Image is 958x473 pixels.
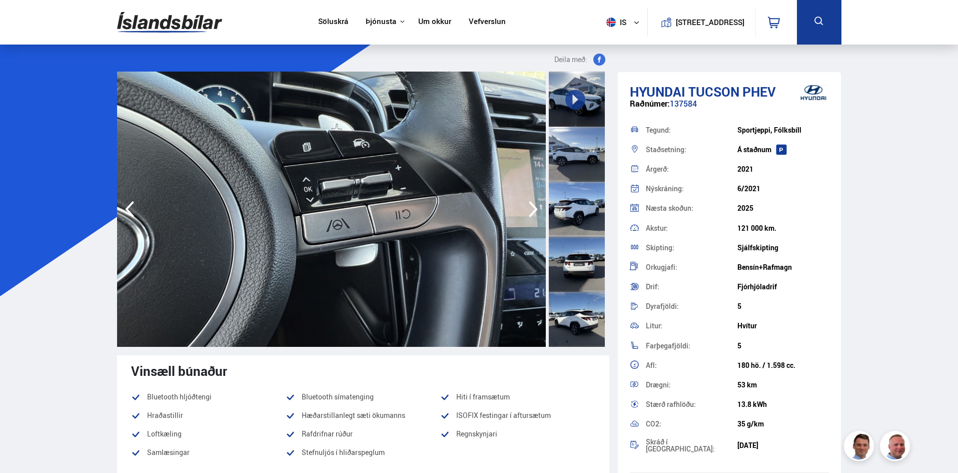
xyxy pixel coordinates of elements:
[646,205,737,212] div: Næsta skoðun:
[653,8,750,37] a: [STREET_ADDRESS]
[737,283,829,291] div: Fjórhjóladrif
[737,185,829,193] div: 6/2021
[318,17,348,28] a: Söluskrá
[602,8,647,37] button: is
[606,18,616,27] img: svg+xml;base64,PHN2ZyB4bWxucz0iaHR0cDovL3d3dy53My5vcmcvMjAwMC9zdmciIHdpZHRoPSI1MTIiIGhlaWdodD0iNT...
[646,420,737,427] div: CO2:
[793,77,833,108] img: brand logo
[131,428,286,440] li: Loftkæling
[602,18,627,27] span: is
[646,264,737,271] div: Orkugjafi:
[646,225,737,232] div: Akstur:
[688,83,776,101] span: Tucson PHEV
[737,244,829,252] div: Sjálfskipting
[646,127,737,134] div: Tegund:
[737,361,829,369] div: 180 hö. / 1.598 cc.
[845,432,875,462] img: FbJEzSuNWCJXmdc-.webp
[117,72,546,347] img: 3064713.jpeg
[646,322,737,329] div: Litur:
[646,303,737,310] div: Dyrafjöldi:
[131,391,286,403] li: Bluetooth hljóðtengi
[680,18,741,27] button: [STREET_ADDRESS]
[131,409,286,421] li: Hraðastillir
[440,428,595,440] li: Regnskynjari
[286,428,440,440] li: Rafdrifnar rúður
[737,322,829,330] div: Hvítur
[646,362,737,369] div: Afl:
[646,381,737,388] div: Drægni:
[646,283,737,290] div: Drif:
[646,244,737,251] div: Skipting:
[737,165,829,173] div: 2021
[469,17,506,28] a: Vefverslun
[737,441,829,449] div: [DATE]
[131,363,595,378] div: Vinsæll búnaður
[737,126,829,134] div: Sportjeppi, Fólksbíll
[366,17,396,27] button: Þjónusta
[737,263,829,271] div: Bensín+Rafmagn
[630,98,670,109] span: Raðnúmer:
[117,6,222,39] img: G0Ugv5HjCgRt.svg
[646,166,737,173] div: Árgerð:
[8,4,38,34] button: Open LiveChat chat widget
[554,54,587,66] span: Deila með:
[550,54,609,66] button: Deila með:
[646,401,737,408] div: Stærð rafhlöðu:
[630,99,829,119] div: 137584
[286,409,440,421] li: Hæðarstillanlegt sæti ökumanns
[286,391,440,403] li: Bluetooth símatenging
[418,17,451,28] a: Um okkur
[737,146,829,154] div: Á staðnum
[646,438,737,452] div: Skráð í [GEOGRAPHIC_DATA]:
[646,146,737,153] div: Staðsetning:
[737,204,829,212] div: 2025
[630,83,685,101] span: Hyundai
[737,381,829,389] div: 53 km
[646,342,737,349] div: Farþegafjöldi:
[881,432,911,462] img: siFngHWaQ9KaOqBr.png
[737,420,829,428] div: 35 g/km
[737,342,829,350] div: 5
[440,391,595,403] li: Hiti í framsætum
[440,409,595,421] li: ISOFIX festingar í aftursætum
[646,185,737,192] div: Nýskráning:
[737,224,829,232] div: 121 000 km.
[131,446,286,458] li: Samlæsingar
[286,446,440,465] li: Stefnuljós í hliðarspeglum
[737,302,829,310] div: 5
[737,400,829,408] div: 13.8 kWh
